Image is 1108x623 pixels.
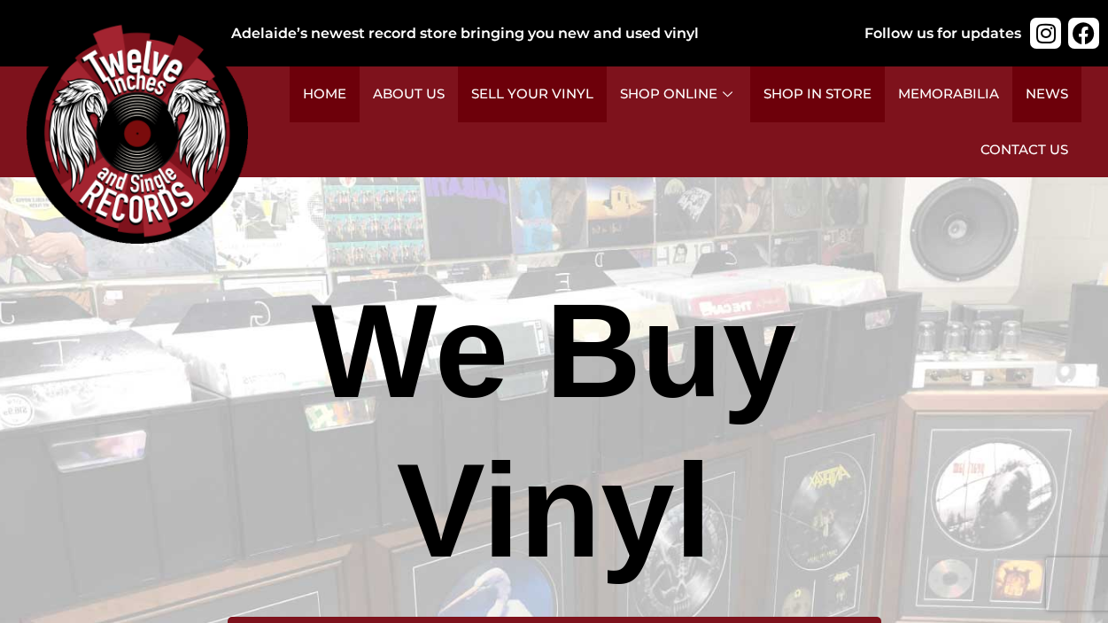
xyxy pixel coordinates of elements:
[458,66,607,122] a: Sell Your Vinyl
[750,66,885,122] a: Shop in Store
[1012,66,1081,122] a: News
[967,122,1081,178] a: Contact Us
[290,66,360,122] a: Home
[360,66,458,122] a: About Us
[218,271,891,590] div: We Buy Vinyl
[607,66,750,122] a: Shop Online
[864,23,1021,44] div: Follow us for updates
[885,66,1012,122] a: Memorabilia
[231,23,847,44] div: Adelaide’s newest record store bringing you new and used vinyl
